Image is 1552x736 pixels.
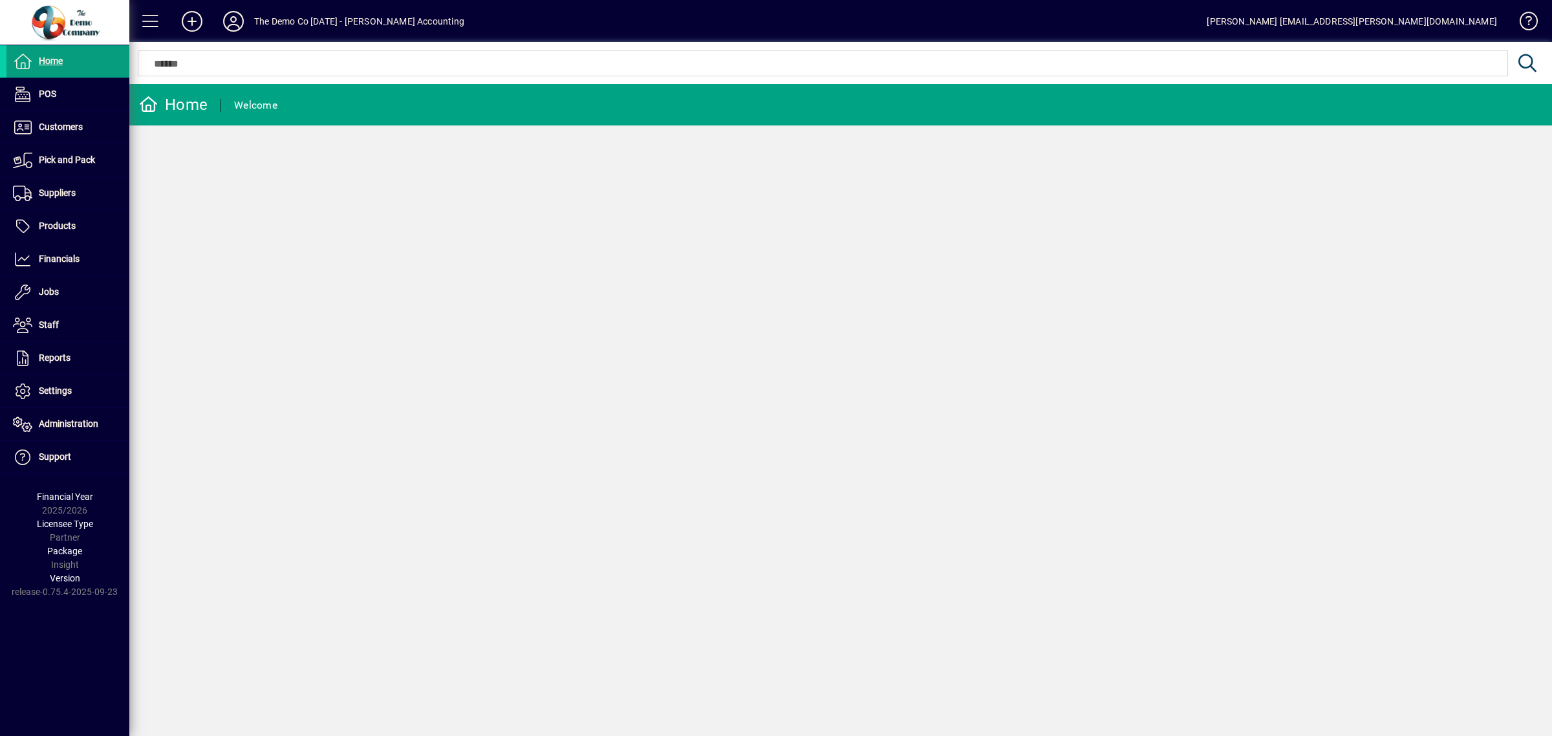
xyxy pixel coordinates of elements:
[1510,3,1536,45] a: Knowledge Base
[6,210,129,243] a: Products
[6,309,129,341] a: Staff
[213,10,254,33] button: Profile
[39,89,56,99] span: POS
[254,11,464,32] div: The Demo Co [DATE] - [PERSON_NAME] Accounting
[6,111,129,144] a: Customers
[39,352,70,363] span: Reports
[6,408,129,440] a: Administration
[6,342,129,374] a: Reports
[139,94,208,115] div: Home
[39,221,76,231] span: Products
[39,188,76,198] span: Suppliers
[1207,11,1497,32] div: [PERSON_NAME] [EMAIL_ADDRESS][PERSON_NAME][DOMAIN_NAME]
[6,177,129,210] a: Suppliers
[6,276,129,308] a: Jobs
[39,155,95,165] span: Pick and Pack
[6,144,129,177] a: Pick and Pack
[39,254,80,264] span: Financials
[50,573,80,583] span: Version
[39,451,71,462] span: Support
[6,375,129,407] a: Settings
[37,492,93,502] span: Financial Year
[47,546,82,556] span: Package
[39,287,59,297] span: Jobs
[6,441,129,473] a: Support
[39,122,83,132] span: Customers
[39,56,63,66] span: Home
[39,385,72,396] span: Settings
[6,243,129,276] a: Financials
[171,10,213,33] button: Add
[6,78,129,111] a: POS
[39,418,98,429] span: Administration
[39,319,59,330] span: Staff
[234,95,277,116] div: Welcome
[37,519,93,529] span: Licensee Type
